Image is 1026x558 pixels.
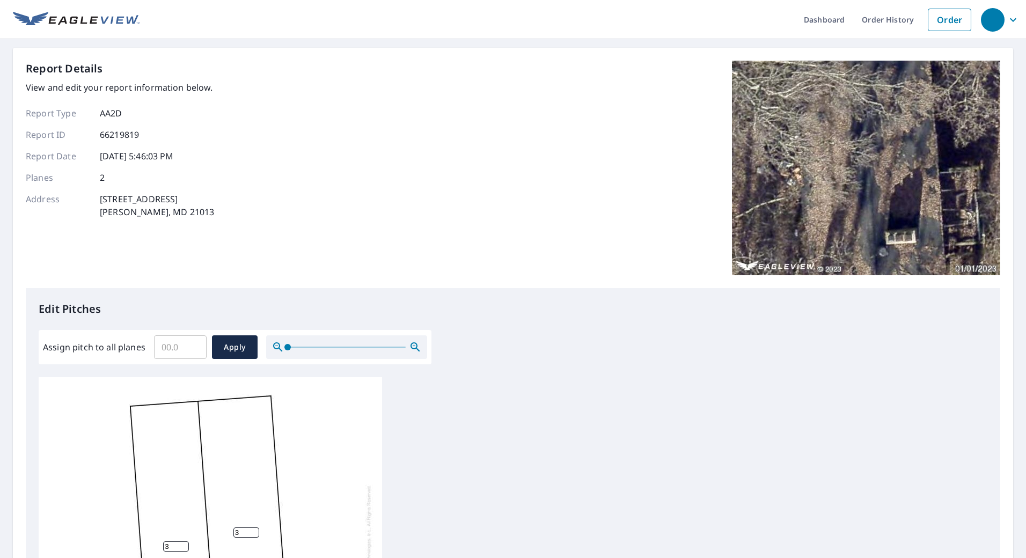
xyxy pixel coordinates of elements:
[928,9,971,31] a: Order
[100,107,122,120] p: AA2D
[154,332,207,362] input: 00.0
[100,128,139,141] p: 66219819
[39,301,987,317] p: Edit Pitches
[26,107,90,120] p: Report Type
[26,81,214,94] p: View and edit your report information below.
[100,150,174,163] p: [DATE] 5:46:03 PM
[212,335,258,359] button: Apply
[43,341,145,354] label: Assign pitch to all planes
[100,171,105,184] p: 2
[26,128,90,141] p: Report ID
[221,341,249,354] span: Apply
[13,12,140,28] img: EV Logo
[732,61,1000,275] img: Top image
[100,193,214,218] p: [STREET_ADDRESS] [PERSON_NAME], MD 21013
[26,150,90,163] p: Report Date
[26,193,90,218] p: Address
[26,171,90,184] p: Planes
[26,61,103,77] p: Report Details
